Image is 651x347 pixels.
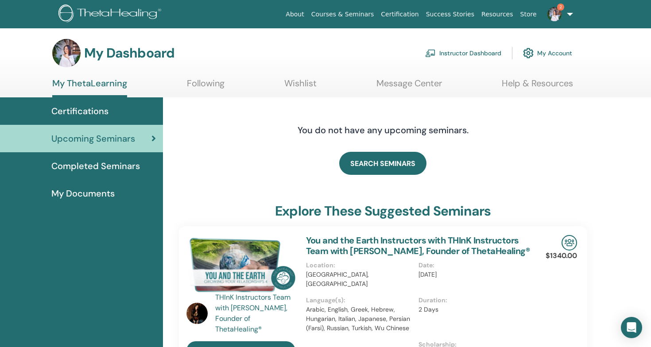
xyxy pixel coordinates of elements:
[422,6,478,23] a: Success Stories
[58,4,164,24] img: logo.png
[187,78,225,95] a: Following
[186,303,208,324] img: default.jpg
[418,270,526,279] p: [DATE]
[308,6,378,23] a: Courses & Seminars
[306,235,530,257] a: You and the Earth Instructors with THInK Instructors Team with [PERSON_NAME], Founder of ThetaHea...
[502,78,573,95] a: Help & Resources
[557,4,564,11] span: 2
[215,292,297,335] a: THInK Instructors Team with [PERSON_NAME], Founder of ThetaHealing®
[377,6,422,23] a: Certification
[51,159,140,173] span: Completed Seminars
[425,49,436,57] img: chalkboard-teacher.svg
[339,152,426,175] a: SEARCH SEMINARS
[350,159,415,168] span: SEARCH SEMINARS
[244,125,523,135] h4: You do not have any upcoming seminars.
[84,45,174,61] h3: My Dashboard
[523,43,572,63] a: My Account
[284,78,317,95] a: Wishlist
[418,305,526,314] p: 2 Days
[517,6,540,23] a: Store
[51,187,115,200] span: My Documents
[306,305,413,333] p: Arabic, English, Greek, Hebrew, Hungarian, Italian, Japanese, Persian (Farsi), Russian, Turkish, ...
[478,6,517,23] a: Resources
[52,39,81,67] img: default.jpg
[621,317,642,338] div: Open Intercom Messenger
[523,46,534,61] img: cog.svg
[376,78,442,95] a: Message Center
[306,296,413,305] p: Language(s) :
[562,235,577,251] img: In-Person Seminar
[51,104,108,118] span: Certifications
[275,203,491,219] h3: explore these suggested seminars
[418,261,526,270] p: Date :
[51,132,135,145] span: Upcoming Seminars
[418,296,526,305] p: Duration :
[52,78,127,97] a: My ThetaLearning
[186,235,295,295] img: You and the Earth Instructors
[306,261,413,270] p: Location :
[546,251,577,261] p: $1340.00
[547,7,562,21] img: default.jpg
[425,43,501,63] a: Instructor Dashboard
[306,270,413,289] p: [GEOGRAPHIC_DATA], [GEOGRAPHIC_DATA]
[282,6,307,23] a: About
